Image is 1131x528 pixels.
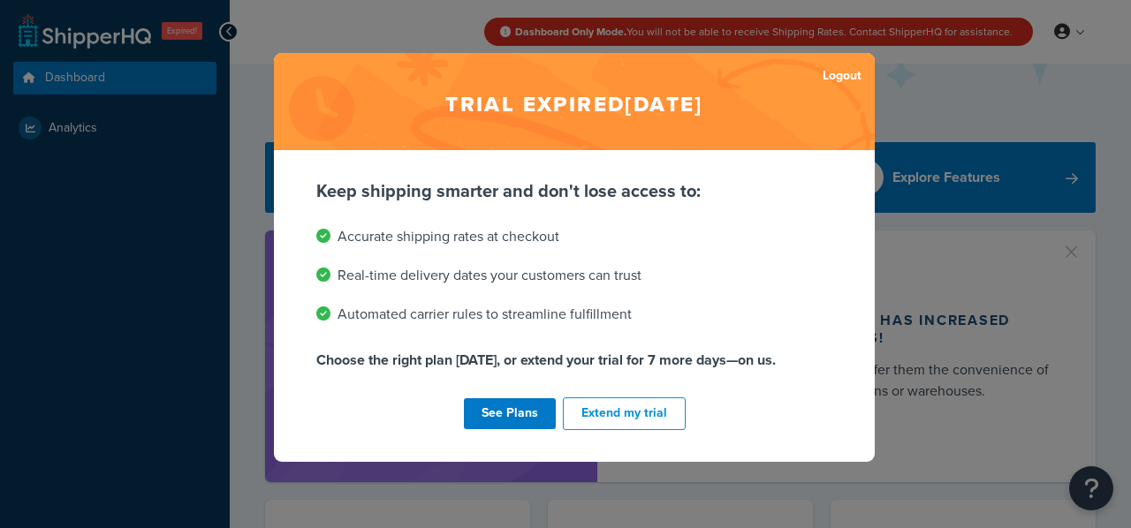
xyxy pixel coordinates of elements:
[563,397,686,430] button: Extend my trial
[316,348,832,373] p: Choose the right plan [DATE], or extend your trial for 7 more days—on us.
[316,224,832,249] li: Accurate shipping rates at checkout
[316,302,832,327] li: Automated carrier rules to streamline fulfillment
[316,178,832,203] p: Keep shipping smarter and don't lose access to:
[274,53,875,150] h2: Trial expired [DATE]
[464,398,556,429] a: See Plans
[316,263,832,288] li: Real-time delivery dates your customers can trust
[823,64,862,88] a: Logout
